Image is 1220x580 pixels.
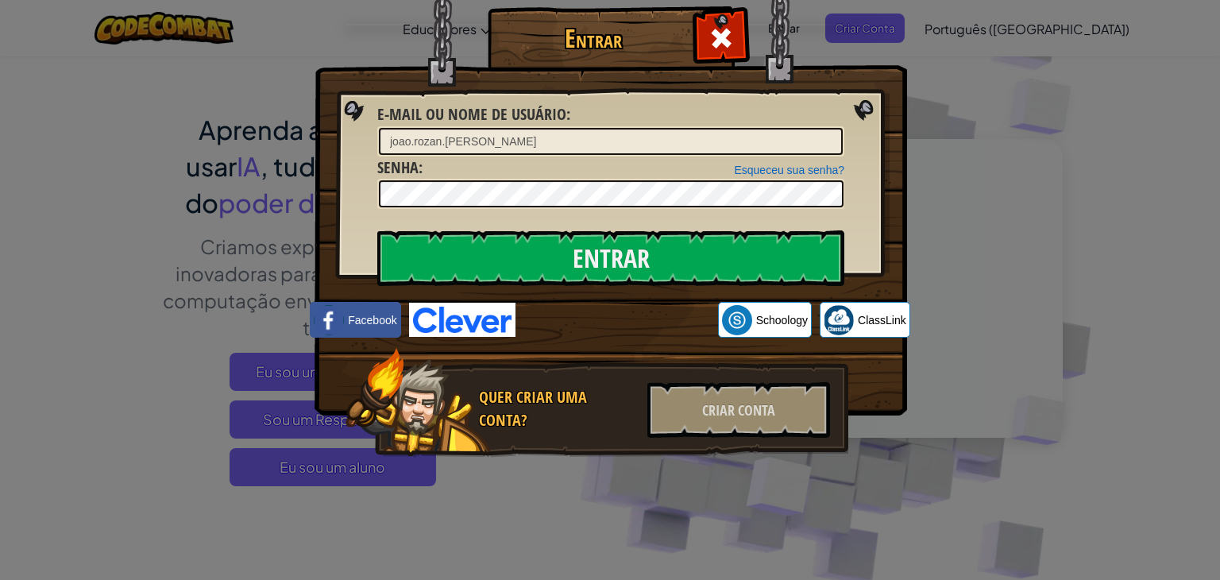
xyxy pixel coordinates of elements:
[722,305,752,335] img: schoology.png
[566,103,570,125] font: :
[314,305,344,335] img: facebook_small.png
[377,157,419,178] font: Senha
[409,303,515,337] img: clever-logo-blue.png
[702,400,775,420] font: Criar Conta
[419,157,423,178] font: :
[756,314,808,327] font: Schoology
[377,103,566,125] font: E-mail ou nome de usuário
[348,314,396,327] font: Facebook
[377,230,844,286] input: Entrar
[565,21,622,56] font: Entrar
[824,305,854,335] img: classlink-logo-small.png
[734,164,844,176] a: Esqueceu sua senha?
[858,314,906,327] font: ClassLink
[479,386,587,431] font: Quer criar uma conta?
[515,303,718,338] iframe: Botão "Fazer login com o Google"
